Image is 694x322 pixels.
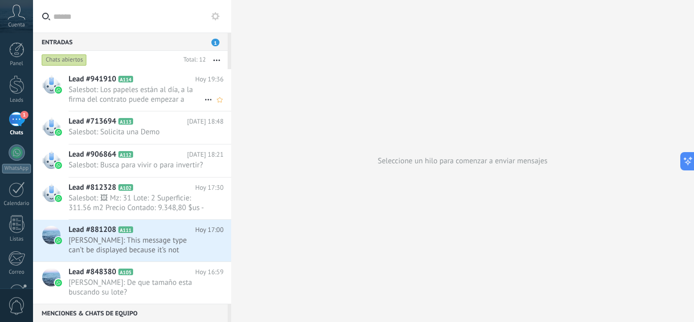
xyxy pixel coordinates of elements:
[55,129,62,136] img: waba.svg
[69,225,116,235] span: Lead #881208
[118,151,133,158] span: A112
[195,267,224,277] span: Hoy 16:59
[187,116,224,127] span: [DATE] 18:48
[55,279,62,286] img: waba.svg
[2,269,31,276] div: Correo
[2,97,31,104] div: Leads
[118,118,133,125] span: A113
[55,237,62,244] img: waba.svg
[118,269,133,275] span: A105
[118,226,133,233] span: A111
[195,183,224,193] span: Hoy 17:30
[69,193,204,213] span: Salesbot: 🖼 Mz: 31 Lote: 2 Superficie: 311.56 m2 Precio Contado: 9.348,80 $us - 65.427,60 Bs Sect...
[187,150,224,160] span: [DATE] 18:21
[2,164,31,173] div: WhatsApp
[179,55,206,65] div: Total: 12
[33,33,228,51] div: Entradas
[33,220,231,261] a: Lead #881208 A111 Hoy 17:00 [PERSON_NAME]: This message type can’t be displayed because it’s not ...
[118,184,133,191] span: A102
[55,195,62,202] img: waba.svg
[33,262,231,304] a: Lead #848380 A105 Hoy 16:59 [PERSON_NAME]: De que tamaño esta buscando su lote?
[69,278,204,297] span: [PERSON_NAME]: De que tamaño esta buscando su lote?
[69,127,204,137] span: Salesbot: Solicita una Demo
[33,304,228,322] div: Menciones & Chats de equipo
[2,130,31,136] div: Chats
[69,183,116,193] span: Lead #812328
[118,76,133,82] span: A114
[42,54,87,66] div: Chats abiertos
[2,200,31,207] div: Calendario
[33,111,231,144] a: Lead #713694 A113 [DATE] 18:48 Salesbot: Solicita una Demo
[2,61,31,67] div: Panel
[69,85,204,104] span: Salesbot: Los papeles están al día, a la firma del contrato puede empezar a construir
[20,111,28,119] span: 1
[33,144,231,177] a: Lead #906864 A112 [DATE] 18:21 Salesbot: Busca para vivir o para invertir?
[195,225,224,235] span: Hoy 17:00
[69,267,116,277] span: Lead #848380
[69,236,204,255] span: [PERSON_NAME]: This message type can’t be displayed because it’s not supported yet.
[69,74,116,84] span: Lead #941910
[55,162,62,169] img: waba.svg
[2,236,31,243] div: Listas
[69,160,204,170] span: Salesbot: Busca para vivir o para invertir?
[55,86,62,94] img: waba.svg
[69,116,116,127] span: Lead #713694
[69,150,116,160] span: Lead #906864
[8,22,25,28] span: Cuenta
[33,178,231,219] a: Lead #812328 A102 Hoy 17:30 Salesbot: 🖼 Mz: 31 Lote: 2 Superficie: 311.56 m2 Precio Contado: 9.34...
[33,69,231,111] a: Lead #941910 A114 Hoy 19:36 Salesbot: Los papeles están al día, a la firma del contrato puede emp...
[195,74,224,84] span: Hoy 19:36
[211,39,219,46] span: 1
